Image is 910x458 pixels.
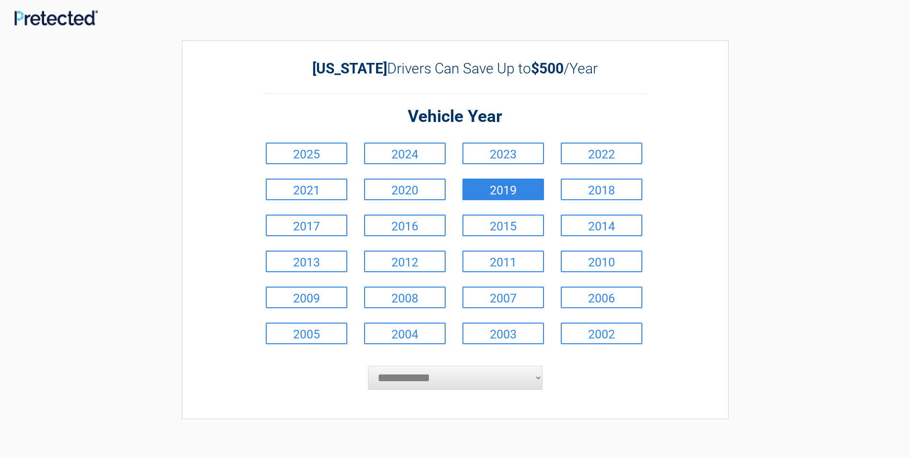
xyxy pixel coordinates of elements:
[312,60,387,77] b: [US_STATE]
[561,251,642,272] a: 2010
[364,323,446,344] a: 2004
[266,323,347,344] a: 2005
[462,251,544,272] a: 2011
[266,143,347,164] a: 2025
[561,179,642,200] a: 2018
[364,287,446,308] a: 2008
[263,106,647,128] h2: Vehicle Year
[531,60,564,77] b: $500
[364,179,446,200] a: 2020
[462,215,544,236] a: 2015
[266,287,347,308] a: 2009
[462,179,544,200] a: 2019
[561,323,642,344] a: 2002
[561,143,642,164] a: 2022
[364,215,446,236] a: 2016
[462,323,544,344] a: 2003
[561,287,642,308] a: 2006
[266,251,347,272] a: 2013
[561,215,642,236] a: 2014
[14,10,98,25] img: Main Logo
[462,143,544,164] a: 2023
[263,60,647,77] h2: Drivers Can Save Up to /Year
[462,287,544,308] a: 2007
[266,179,347,200] a: 2021
[364,143,446,164] a: 2024
[364,251,446,272] a: 2012
[266,215,347,236] a: 2017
